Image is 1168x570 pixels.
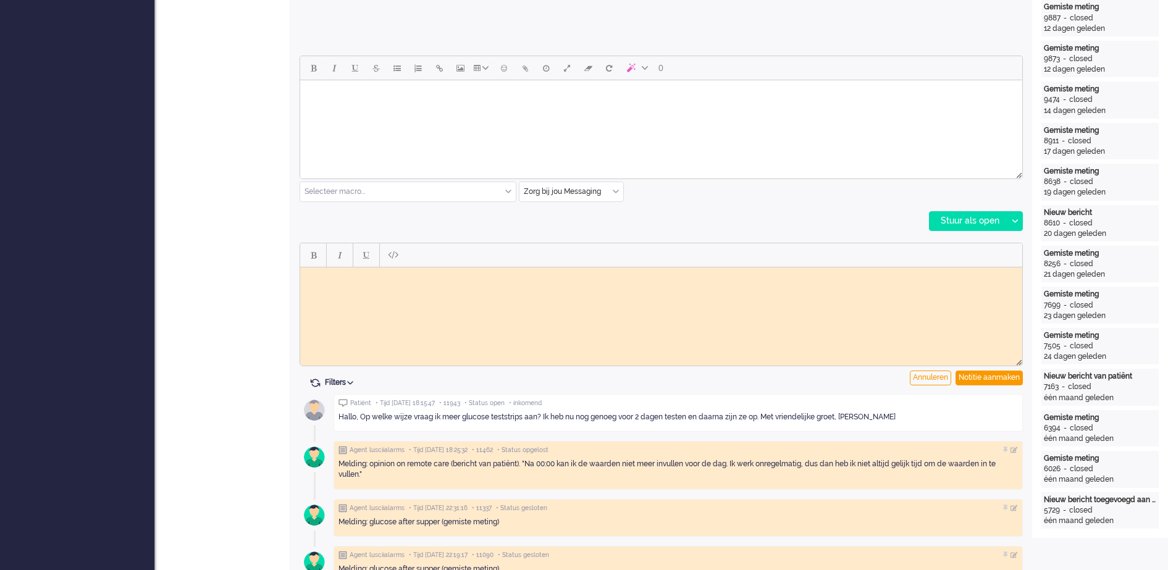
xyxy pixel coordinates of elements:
div: Gemiste meting [1044,289,1156,300]
div: closed [1070,13,1093,23]
div: - [1060,94,1069,105]
div: 24 dagen geleden [1044,351,1156,362]
button: Insert/edit image [450,57,471,78]
div: closed [1070,177,1093,187]
span: • inkomend [509,399,542,408]
div: Gemiste meting [1044,166,1156,177]
div: 12 dagen geleden [1044,23,1156,34]
div: 23 dagen geleden [1044,311,1156,321]
button: 0 [653,57,669,78]
div: 17 dagen geleden [1044,146,1156,157]
div: Melding: glucose after supper (gemiste meting) [338,517,1018,527]
span: • 11943 [439,399,460,408]
span: • Status open [464,399,505,408]
img: ic_note_grey.svg [338,504,347,513]
button: Numbered list [408,57,429,78]
div: Gemiste meting [1044,413,1156,423]
span: • 11090 [472,551,494,560]
div: closed [1069,54,1093,64]
button: Table [471,57,494,78]
div: 9474 [1044,94,1060,105]
span: • Status gesloten [498,551,549,560]
div: - [1061,177,1070,187]
span: • 11462 [472,446,493,455]
iframe: Rich Text Area [300,80,1022,167]
div: closed [1068,382,1091,392]
div: 14 dagen geleden [1044,106,1156,116]
div: één maand geleden [1044,474,1156,485]
div: één maand geleden [1044,393,1156,403]
div: één maand geleden [1044,434,1156,444]
img: ic_chat_grey.svg [338,399,348,407]
button: Underline [345,57,366,78]
img: avatar [299,500,330,530]
button: Paste plain text [382,245,403,266]
div: - [1061,13,1070,23]
div: 9887 [1044,13,1061,23]
div: - [1061,341,1070,351]
img: avatar [299,442,330,472]
span: • 11337 [472,504,492,513]
div: Gemiste meting [1044,2,1156,12]
div: closed [1070,423,1093,434]
button: Emoticons [494,57,515,78]
div: - [1060,54,1069,64]
div: Gemiste meting [1044,453,1156,464]
div: - [1059,136,1068,146]
button: Bullet list [387,57,408,78]
div: één maand geleden [1044,516,1156,526]
span: 0 [658,63,663,73]
img: avatar [299,395,330,425]
button: Insert/edit link [429,57,450,78]
div: 8911 [1044,136,1059,146]
div: closed [1070,464,1093,474]
div: Melding: opinion on remote care (bericht van patiënt). "Na 00:00 kan ik de waarden niet meer invu... [338,459,1018,480]
div: Resize [1012,167,1022,178]
button: Underline [356,245,377,266]
div: - [1061,423,1070,434]
div: Gemiste meting [1044,125,1156,136]
button: AI [620,57,653,78]
button: Add attachment [515,57,536,78]
div: closed [1070,341,1093,351]
div: - [1059,382,1068,392]
img: ic_note_grey.svg [338,446,347,455]
span: Agent lusciialarms [350,446,405,455]
div: - [1060,505,1069,516]
button: Bold [303,245,324,266]
span: Agent lusciialarms [350,504,405,513]
div: Gemiste meting [1044,84,1156,94]
div: - [1061,259,1070,269]
div: 8638 [1044,177,1061,187]
div: 8256 [1044,259,1061,269]
div: 21 dagen geleden [1044,269,1156,280]
span: • Tijd [DATE] 22:19:17 [409,551,468,560]
span: • Status opgelost [497,446,548,455]
span: • Status gesloten [496,504,547,513]
div: closed [1070,300,1093,311]
div: - [1061,464,1070,474]
div: 7505 [1044,341,1061,351]
span: Filters [325,378,358,387]
div: closed [1069,218,1093,228]
div: closed [1070,259,1093,269]
button: Italic [329,245,350,266]
button: Reset content [599,57,620,78]
div: Gemiste meting [1044,248,1156,259]
div: 20 dagen geleden [1044,228,1156,239]
div: Nieuw bericht toegevoegd aan gesprek [1044,495,1156,505]
button: Bold [303,57,324,78]
button: Delay message [536,57,557,78]
div: 12 dagen geleden [1044,64,1156,75]
img: ic_note_grey.svg [338,551,347,560]
div: Stuur als open [930,212,1007,230]
div: Hallo, Op welke wijze vraag ik meer glucose teststrips aan? Ik heb nu nog genoeg voor 2 dagen tes... [338,412,1018,422]
div: 7699 [1044,300,1061,311]
div: 6026 [1044,464,1061,474]
span: • Tijd [DATE] 18:15:47 [376,399,435,408]
span: Patiënt [350,399,371,408]
button: Italic [324,57,345,78]
div: Nieuw bericht [1044,207,1156,218]
span: • Tijd [DATE] 18:25:32 [409,446,468,455]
